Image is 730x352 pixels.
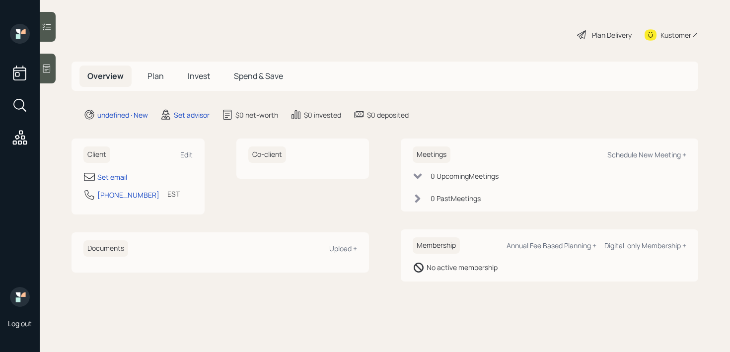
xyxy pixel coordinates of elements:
div: $0 deposited [367,110,409,120]
div: 0 Upcoming Meeting s [431,171,499,181]
span: Spend & Save [234,70,283,81]
div: Digital-only Membership + [604,241,686,250]
h6: Documents [83,240,128,257]
div: Plan Delivery [592,30,632,40]
div: Edit [180,150,193,159]
span: Overview [87,70,124,81]
div: undefined · New [97,110,148,120]
div: Set advisor [174,110,210,120]
div: Set email [97,172,127,182]
div: $0 invested [304,110,341,120]
div: Kustomer [660,30,691,40]
h6: Client [83,146,110,163]
img: retirable_logo.png [10,287,30,307]
span: Invest [188,70,210,81]
div: 0 Past Meeting s [431,193,481,204]
div: No active membership [427,262,498,273]
h6: Membership [413,237,460,254]
div: Upload + [329,244,357,253]
div: Schedule New Meeting + [607,150,686,159]
h6: Co-client [248,146,286,163]
div: EST [167,189,180,199]
div: [PHONE_NUMBER] [97,190,159,200]
span: Plan [147,70,164,81]
h6: Meetings [413,146,450,163]
div: $0 net-worth [235,110,278,120]
div: Log out [8,319,32,328]
div: Annual Fee Based Planning + [507,241,596,250]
